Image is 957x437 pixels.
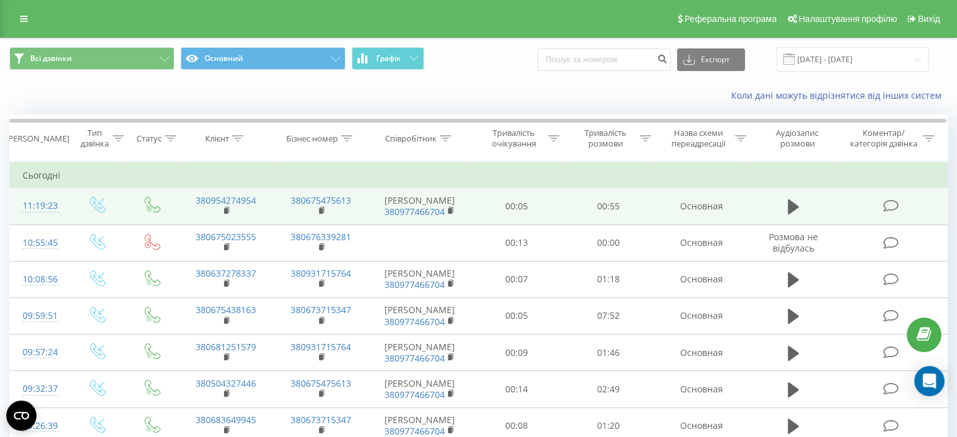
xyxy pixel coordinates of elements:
[654,297,749,334] td: Основная
[483,128,546,149] div: Тривалість очікування
[196,341,256,353] a: 380681251579
[196,267,256,279] a: 380637278337
[6,133,69,144] div: [PERSON_NAME]
[918,14,940,24] span: Вихід
[654,335,749,371] td: Основная
[384,206,445,218] a: 380977466704
[196,414,256,426] a: 380683649945
[23,340,56,365] div: 09:57:24
[914,366,944,396] div: Open Intercom Messenger
[562,224,654,261] td: 00:00
[79,128,109,149] div: Тип дзвінка
[181,47,345,70] button: Основний
[23,231,56,255] div: 10:55:45
[654,371,749,407] td: Основная
[291,194,351,206] a: 380675475613
[30,53,72,64] span: Всі дзвінки
[562,371,654,407] td: 02:49
[761,128,834,149] div: Аудіозапис розмови
[537,48,671,71] input: Пошук за номером
[291,267,351,279] a: 380931715764
[385,133,437,144] div: Співробітник
[291,377,351,389] a: 380675475613
[369,188,471,224] td: [PERSON_NAME]
[291,414,351,426] a: 380673715347
[376,54,401,63] span: Графік
[369,261,471,297] td: [PERSON_NAME]
[685,14,777,24] span: Реферальна програма
[10,163,948,188] td: Сьогодні
[384,352,445,364] a: 380977466704
[562,297,654,334] td: 07:52
[471,371,562,407] td: 00:14
[769,231,818,254] span: Розмова не відбулась
[384,279,445,290] a: 380977466704
[6,401,36,431] button: Open CMP widget
[562,188,654,224] td: 00:55
[286,133,338,144] div: Бізнес номер
[384,316,445,328] a: 380977466704
[471,224,562,261] td: 00:13
[654,188,749,224] td: Основная
[798,14,897,24] span: Налаштування профілю
[471,335,562,371] td: 00:09
[369,335,471,371] td: [PERSON_NAME]
[471,261,562,297] td: 00:07
[471,297,562,334] td: 00:05
[205,133,229,144] div: Клієнт
[23,194,56,218] div: 11:19:23
[654,261,749,297] td: Основная
[369,371,471,407] td: [PERSON_NAME]
[196,194,256,206] a: 380954274954
[471,188,562,224] td: 00:05
[666,128,732,149] div: Назва схеми переадресації
[137,133,162,144] div: Статус
[23,304,56,328] div: 09:59:51
[291,341,351,353] a: 380931715764
[352,47,424,70] button: Графік
[196,304,256,316] a: 380675438163
[9,47,174,70] button: Всі дзвінки
[369,297,471,334] td: [PERSON_NAME]
[731,89,948,101] a: Коли дані можуть відрізнятися вiд інших систем
[291,231,351,243] a: 380676339281
[677,48,745,71] button: Експорт
[384,425,445,437] a: 380977466704
[384,389,445,401] a: 380977466704
[23,377,56,401] div: 09:32:37
[562,335,654,371] td: 01:46
[654,224,749,261] td: Основная
[291,304,351,316] a: 380673715347
[562,261,654,297] td: 01:18
[196,231,256,243] a: 380675023555
[23,267,56,292] div: 10:08:56
[196,377,256,389] a: 380504327446
[574,128,637,149] div: Тривалість розмови
[846,128,920,149] div: Коментар/категорія дзвінка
